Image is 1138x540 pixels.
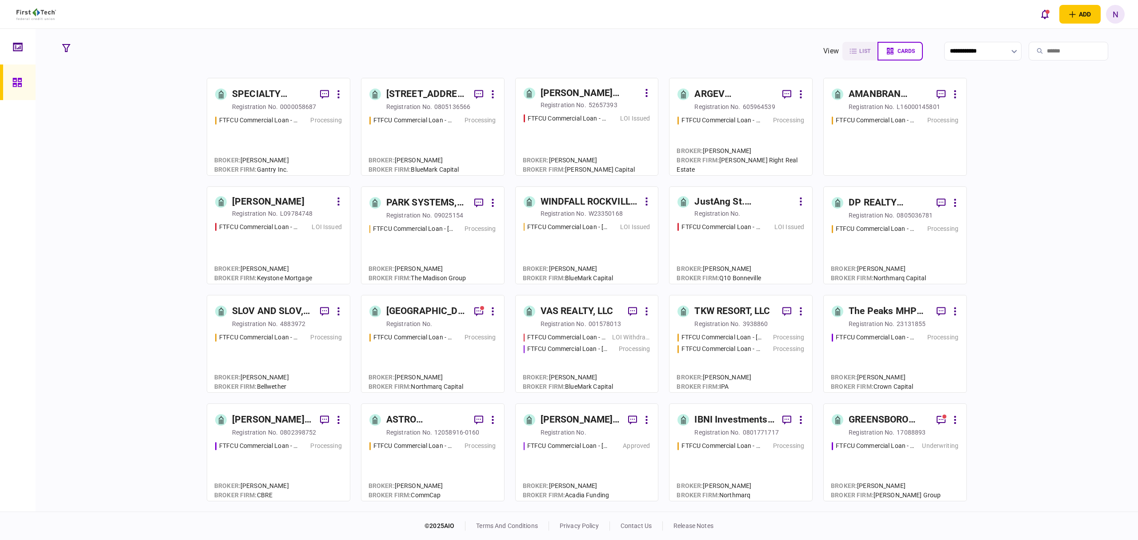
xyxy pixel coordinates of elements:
[386,196,467,210] div: PARK SYSTEMS, INC.
[214,166,257,173] span: broker firm :
[677,481,751,491] div: [PERSON_NAME]
[369,482,395,489] span: Broker :
[523,374,549,381] span: Broker :
[773,344,804,354] div: Processing
[831,491,941,500] div: [PERSON_NAME] Group
[859,48,870,54] span: list
[831,382,913,391] div: Crown Capital
[280,319,305,328] div: 4883972
[541,319,586,328] div: registration no.
[677,157,719,164] span: broker firm :
[541,428,586,437] div: registration no.
[677,491,751,500] div: Northmarq
[849,102,894,111] div: registration no.
[669,186,813,284] a: JustAng St. [PERSON_NAME] LLCregistration no.FTFCU Commercial Loan - 432 S Tech Ridge DriveLOI Is...
[831,482,857,489] span: Broker :
[310,333,341,342] div: Processing
[369,166,411,173] span: broker firm :
[369,374,395,381] span: Broker :
[207,186,350,284] a: [PERSON_NAME]registration no.L09784748FTFCU Commercial Loan - 6000 S Central Ave Phoenix AZLOI Is...
[232,413,313,427] div: [PERSON_NAME] & [PERSON_NAME] PROPERTY HOLDINGS, LLC
[849,196,930,210] div: DP REALTY INVESTMENT, LLC
[386,413,467,427] div: ASTRO PROPERTIES LLC
[743,428,779,437] div: 0801771717
[434,428,480,437] div: 12058916-0160
[878,42,923,60] button: cards
[523,274,613,283] div: BlueMark Capital
[523,265,549,272] span: Broker :
[677,482,703,489] span: Broker :
[897,319,926,328] div: 23131855
[541,101,586,109] div: registration no.
[523,274,565,282] span: broker firm :
[386,428,432,437] div: registration no.
[373,441,453,451] div: FTFCU Commercial Loan - 1650 S Carbon Ave Price UT
[523,382,613,391] div: BlueMark Capital
[386,304,467,318] div: [GEOGRAPHIC_DATA] Townhomes LLC
[523,264,613,274] div: [PERSON_NAME]
[823,78,967,176] a: AMANBRAN INVESTMENTS, LLCregistration no.L16000145801FTFCU Commercial Loan - 11140 Spring Hill Dr...
[849,428,894,437] div: registration no.
[386,87,467,101] div: [STREET_ADDRESS], LLC
[831,374,857,381] span: Broker :
[694,102,740,111] div: registration no.
[694,319,740,328] div: registration no.
[214,157,240,164] span: Broker :
[214,264,312,274] div: [PERSON_NAME]
[831,265,857,272] span: Broker :
[465,333,496,342] div: Processing
[677,374,703,381] span: Broker :
[232,87,313,101] div: SPECIALTY PROPERTIES LLC
[214,265,240,272] span: Broker :
[541,86,640,101] div: [PERSON_NAME] TRUST - LAKE OSWEGO, LLC
[425,521,465,531] div: © 2025 AIO
[836,441,916,451] div: FTFCU Commercial Loan - 1770 Allens Circle Greensboro GA
[831,274,874,282] span: broker firm :
[849,304,930,318] div: The Peaks MHP LLC
[677,156,805,174] div: [PERSON_NAME] Right Real Estate
[528,114,608,123] div: FTFCU Commercial Loan - 17850 Lower Boones Ferry Road
[677,274,719,282] span: broker firm :
[373,224,453,234] div: FTFCU Commercial Loan - 600 Holly Drive Albany
[836,116,916,125] div: FTFCU Commercial Loan - 11140 Spring Hill Dr, Spring Hill FL
[1106,5,1125,24] button: N
[369,165,459,174] div: BlueMark Capital
[677,146,805,156] div: [PERSON_NAME]
[219,441,299,451] div: FTFCU Commercial Loan - 513 E Caney Street Wharton TX
[677,382,751,391] div: IPA
[523,491,609,500] div: Acadia Funding
[214,492,257,499] span: broker firm :
[369,373,464,382] div: [PERSON_NAME]
[434,211,463,220] div: 09025154
[369,481,443,491] div: [PERSON_NAME]
[476,522,538,529] a: terms and conditions
[669,403,813,501] a: IBNI Investments, LLCregistration no.0801771717FTFCU Commercial Loan - 6 Uvalde Road Houston TX P...
[823,295,967,393] a: The Peaks MHP LLCregistration no.23131855FTFCU Commercial Loan - 6110 N US Hwy 89 Flagstaff AZPro...
[523,482,549,489] span: Broker :
[1059,5,1101,24] button: open adding identity options
[214,382,289,391] div: Bellwether
[369,491,443,500] div: CommCap
[527,441,608,451] div: FTFCU Commercial Loan - 6 Dunbar Rd Monticello NY
[373,333,453,342] div: FTFCU Commercial Loan - 3105 Clairpoint Court
[823,46,839,56] div: view
[897,428,926,437] div: 17088893
[523,156,635,165] div: [PERSON_NAME]
[823,186,967,284] a: DP REALTY INVESTMENT, LLCregistration no.0805036781FTFCU Commercial Loan - 566 W Farm to Market 1...
[523,166,565,173] span: broker firm :
[623,441,650,451] div: Approved
[369,274,466,283] div: The Madison Group
[831,274,926,283] div: Northmarq Capital
[523,383,565,390] span: broker firm :
[214,274,312,283] div: Keystone Mortgage
[16,8,56,20] img: client company logo
[621,522,652,529] a: contact us
[523,481,609,491] div: [PERSON_NAME]
[849,211,894,220] div: registration no.
[280,428,316,437] div: 0802398752
[232,428,278,437] div: registration no.
[773,333,804,342] div: Processing
[677,264,761,274] div: [PERSON_NAME]
[922,441,958,451] div: Underwriting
